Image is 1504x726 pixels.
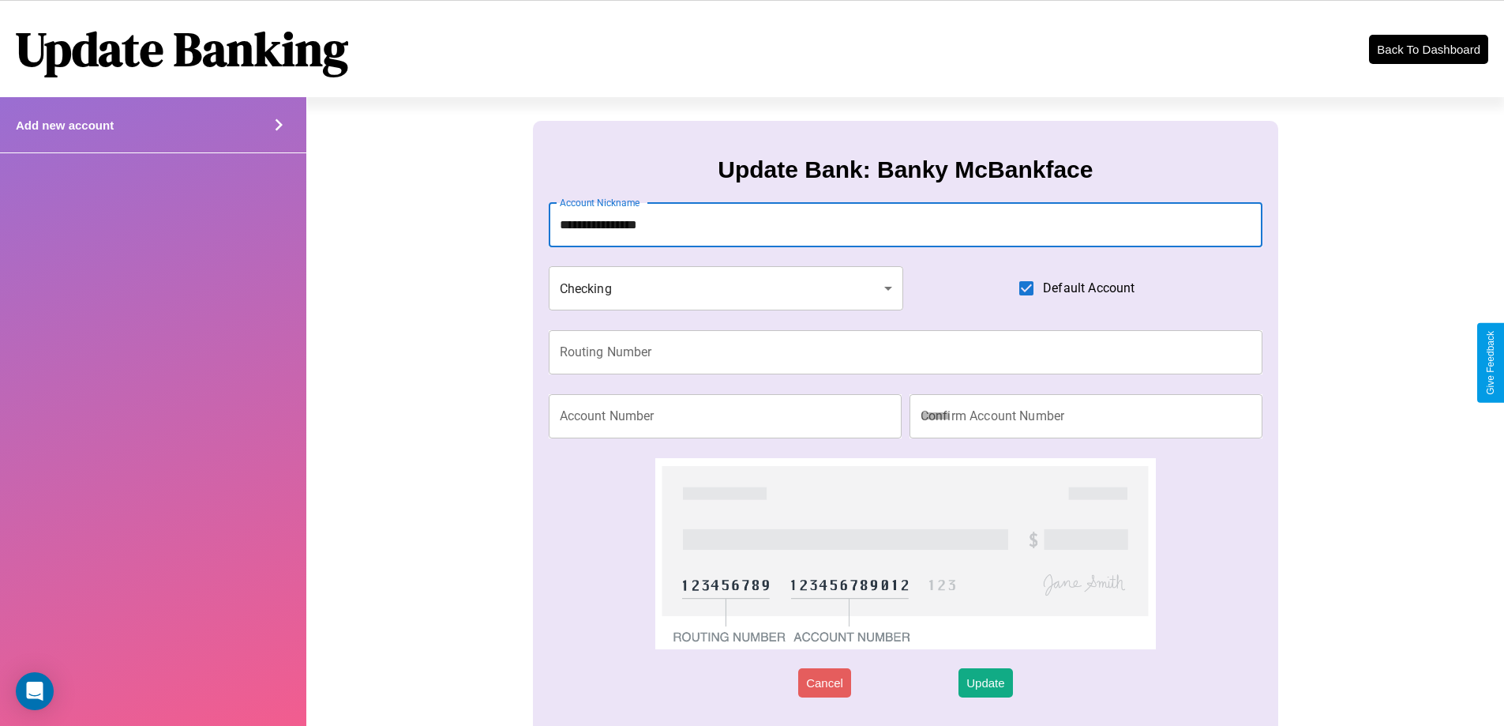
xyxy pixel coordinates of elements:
div: Checking [549,266,904,310]
button: Update [958,668,1012,698]
button: Back To Dashboard [1369,35,1488,64]
h3: Update Bank: Banky McBankface [718,156,1093,183]
button: Cancel [798,668,851,698]
img: check [655,458,1155,649]
div: Open Intercom Messenger [16,672,54,710]
h1: Update Banking [16,17,348,81]
div: Give Feedback [1485,331,1496,395]
label: Account Nickname [560,196,640,209]
h4: Add new account [16,118,114,132]
span: Default Account [1043,279,1135,298]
